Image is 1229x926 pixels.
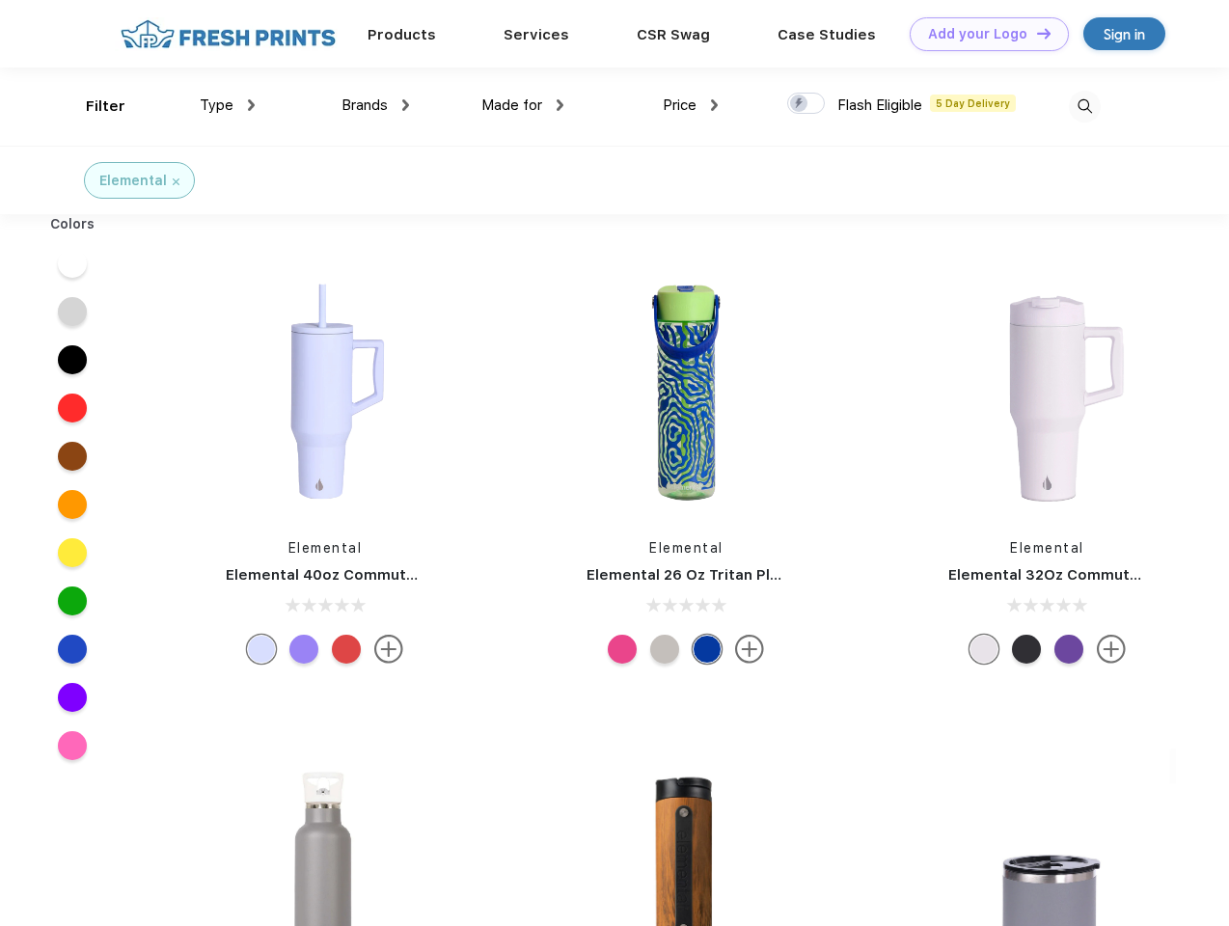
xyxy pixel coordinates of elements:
img: desktop_search.svg [1069,91,1101,123]
img: dropdown.png [248,99,255,111]
img: func=resize&h=266 [558,262,814,519]
div: Filter [86,95,125,118]
img: more.svg [374,635,403,664]
img: more.svg [1097,635,1126,664]
div: Red [332,635,361,664]
a: Elemental 26 Oz Tritan Plastic Water Bottle [587,566,906,584]
a: Services [504,26,569,43]
div: Ice blue [247,635,276,664]
div: Elemental [99,171,167,191]
div: Black [1012,635,1041,664]
img: func=resize&h=266 [919,262,1176,519]
div: Matte White [970,635,998,664]
a: Sign in [1083,17,1165,50]
img: more.svg [735,635,764,664]
img: dropdown.png [557,99,563,111]
img: dropdown.png [402,99,409,111]
span: Price [663,96,696,114]
a: Elemental [649,540,724,556]
img: DT [1037,28,1051,39]
span: Flash Eligible [837,96,922,114]
div: Pink Checkers [608,635,637,664]
a: CSR Swag [637,26,710,43]
img: fo%20logo%202.webp [115,17,341,51]
div: Iridescent [289,635,318,664]
img: filter_cancel.svg [173,178,179,185]
div: Colors [36,214,110,234]
img: dropdown.png [711,99,718,111]
div: Midnight Clear [650,635,679,664]
a: Elemental 40oz Commuter Tumbler [226,566,487,584]
a: Elemental 32Oz Commuter Tumbler [948,566,1211,584]
a: Elemental [288,540,363,556]
span: Type [200,96,233,114]
div: Purple [1054,635,1083,664]
a: Products [368,26,436,43]
img: func=resize&h=266 [197,262,453,519]
div: Sign in [1104,23,1145,45]
div: Aqua Waves [693,635,722,664]
a: Elemental [1010,540,1084,556]
span: Brands [341,96,388,114]
div: Add your Logo [928,26,1027,42]
span: Made for [481,96,542,114]
span: 5 Day Delivery [930,95,1016,112]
